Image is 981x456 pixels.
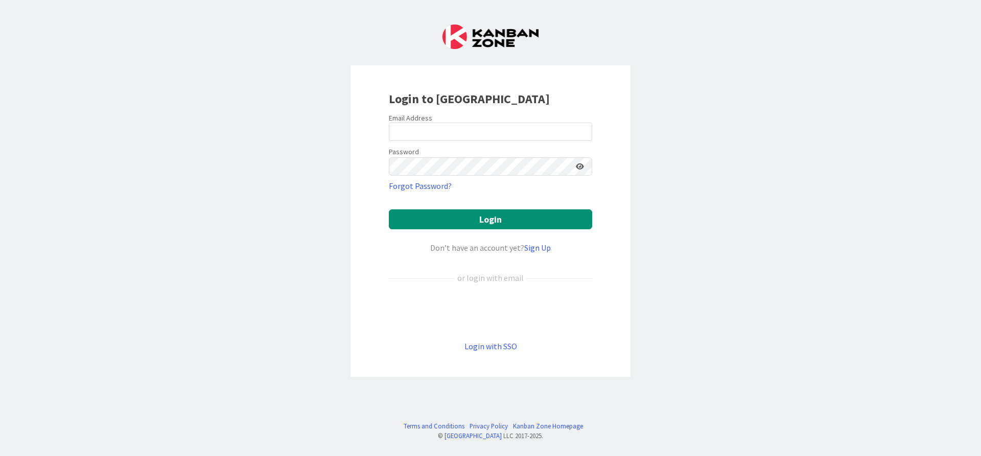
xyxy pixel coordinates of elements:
a: Kanban Zone Homepage [513,421,583,431]
a: Sign Up [524,243,551,253]
a: Terms and Conditions [404,421,464,431]
div: © LLC 2017- 2025 . [399,431,583,441]
img: Kanban Zone [442,25,539,49]
div: Sign in with Google. Opens in new tab [389,301,592,323]
div: Don’t have an account yet? [389,242,592,254]
a: Login with SSO [464,341,517,351]
iframe: Sign in with Google Button [384,301,597,323]
a: [GEOGRAPHIC_DATA] [445,431,502,440]
a: Privacy Policy [470,421,508,431]
b: Login to [GEOGRAPHIC_DATA] [389,91,550,107]
label: Email Address [389,113,432,123]
div: or login with email [455,272,526,284]
label: Password [389,147,419,157]
a: Forgot Password? [389,180,452,192]
button: Login [389,209,592,229]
